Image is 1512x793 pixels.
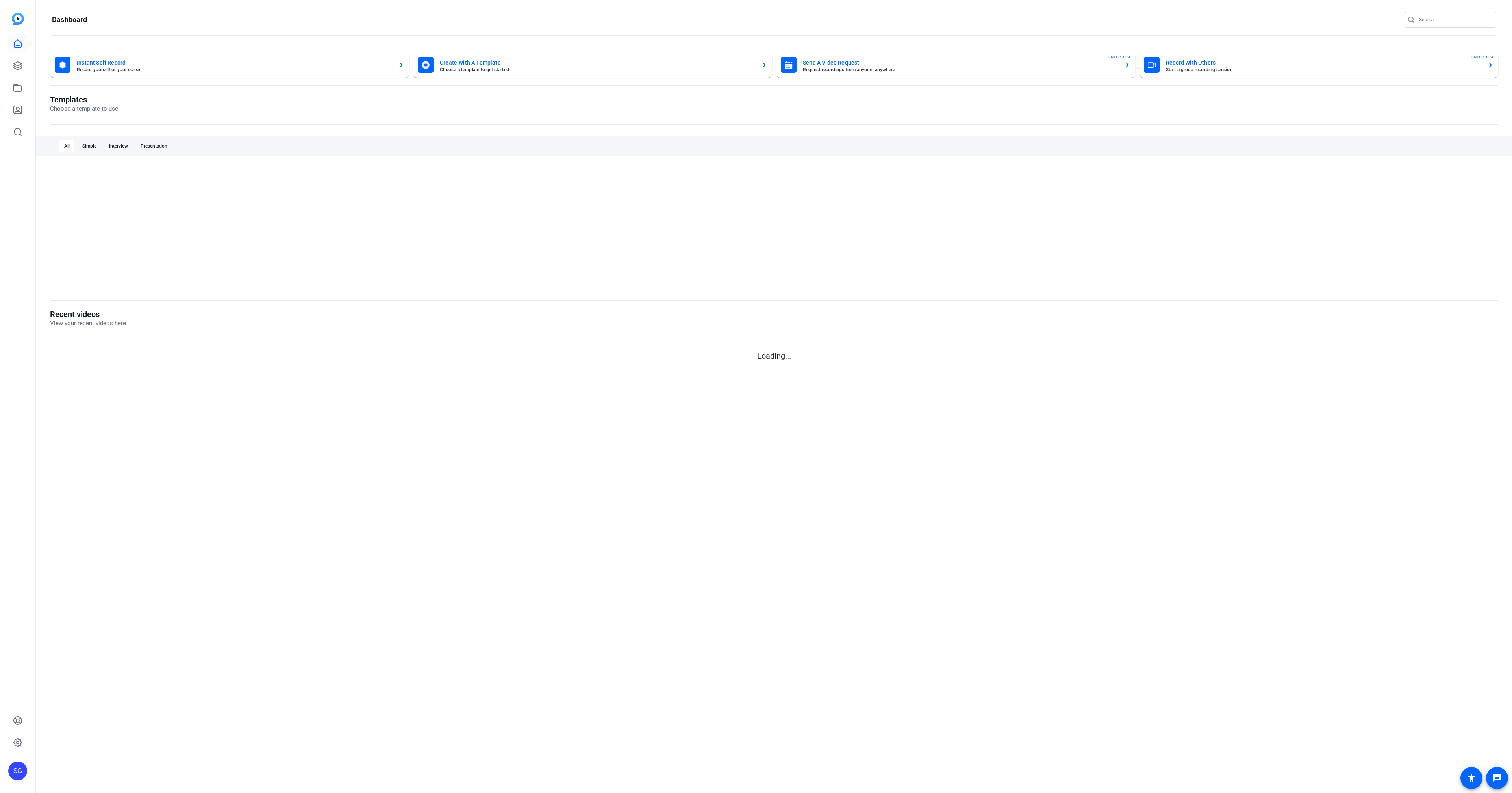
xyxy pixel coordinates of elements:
div: SG [8,762,27,780]
mat-card-title: Create With A Template [440,58,755,67]
mat-card-subtitle: Request recordings from anyone, anywhere [803,67,1118,72]
mat-card-subtitle: Record yourself or your screen [77,67,392,72]
h1: Dashboard [52,15,87,24]
mat-card-subtitle: Start a group recording session [1166,67,1481,72]
button: Send A Video RequestRequest recordings from anyone, anywhereENTERPRISE [776,52,1135,78]
h1: Templates [50,95,118,104]
p: Loading... [50,350,1498,362]
div: All [59,140,74,152]
button: Create With A TemplateChoose a template to get started [413,52,772,78]
img: blue-gradient.svg [12,13,24,25]
button: Instant Self RecordRecord yourself or your screen [50,52,409,78]
mat-card-title: Send A Video Request [803,58,1118,67]
mat-icon: message [1492,773,1502,783]
input: Search [1419,15,1490,24]
div: Interview [104,140,133,152]
h1: Recent videos [50,309,126,319]
mat-icon: accessibility [1467,773,1476,783]
button: Record With OthersStart a group recording sessionENTERPRISE [1139,52,1498,78]
mat-card-subtitle: Choose a template to get started [440,67,755,72]
div: Presentation [136,140,172,152]
span: ENTERPRISE [1471,54,1494,60]
mat-card-title: Instant Self Record [77,58,392,67]
span: ENTERPRISE [1108,54,1131,60]
mat-card-title: Record With Others [1166,58,1481,67]
p: Choose a template to use [50,104,118,113]
p: View your recent videos here [50,319,126,328]
div: Simple [78,140,101,152]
